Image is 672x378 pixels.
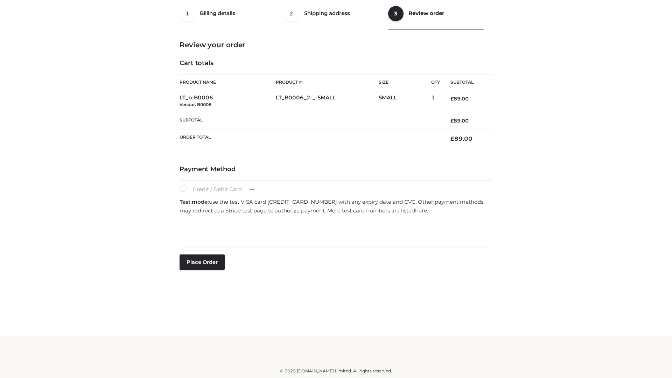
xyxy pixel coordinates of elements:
span: £ [450,118,454,124]
th: Product Name [180,74,276,90]
span: £ [450,135,454,142]
small: Vendor: B0006 [180,102,211,107]
th: Size [379,75,428,90]
a: here [415,207,427,214]
td: LT_B0006_2-_-SMALL [276,90,379,112]
bdi: 89.00 [450,118,469,124]
h4: Cart totals [180,59,492,67]
button: Place order [180,254,225,270]
th: Product # [276,74,379,90]
strong: Test mode: [180,198,209,205]
bdi: 89.00 [450,96,469,102]
iframe: Secure payment input frame [178,217,491,243]
label: Credit / Debit Card [180,185,262,194]
th: Order Total [180,129,440,148]
td: SMALL [379,90,431,112]
th: Subtotal [180,112,440,129]
div: © 2025 [DOMAIN_NAME] Limited. All rights reserved. [104,367,568,374]
bdi: 89.00 [450,135,472,142]
th: Subtotal [440,75,492,90]
td: 1 [431,90,440,112]
h4: Payment Method [180,166,492,173]
h3: Review your order [180,41,492,49]
td: LT_b-B0006 [180,90,276,112]
img: Credit / Debit Card [245,185,258,194]
p: use the test VISA card [CREDIT_CARD_NUMBER] with any expiry date and CVC. Other payment methods m... [180,197,492,215]
th: Qty [431,74,440,90]
span: £ [450,96,454,102]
